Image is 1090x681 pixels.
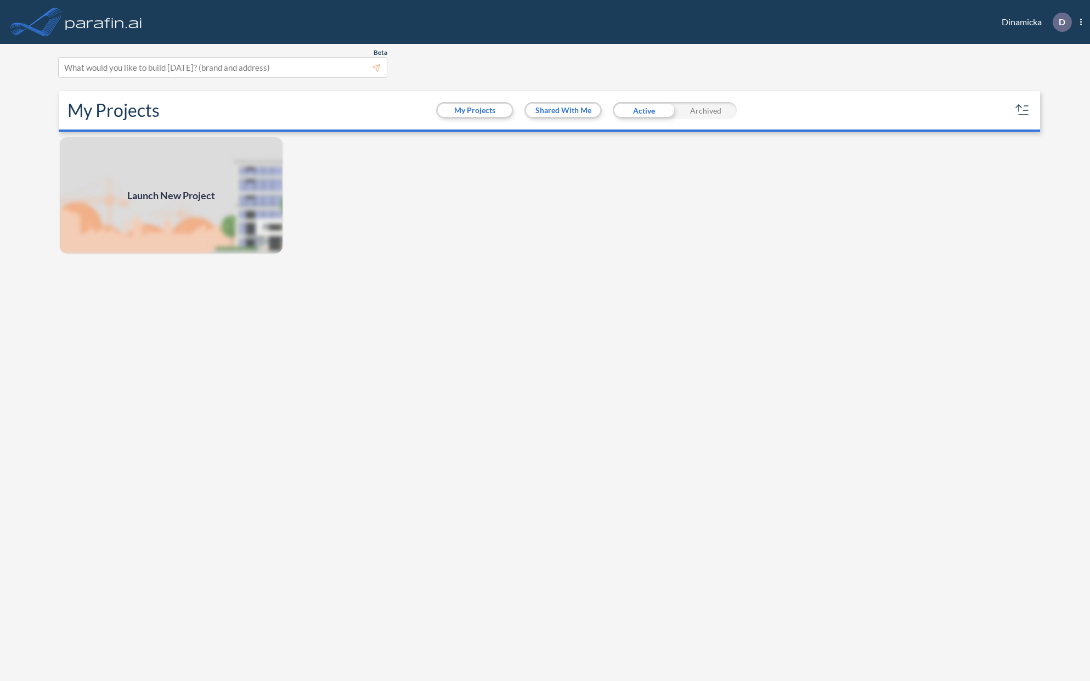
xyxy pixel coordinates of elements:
h2: My Projects [67,100,160,121]
div: Dinamicka [985,13,1082,32]
button: sort [1014,102,1031,119]
button: Shared With Me [526,104,600,117]
span: Beta [374,48,387,57]
img: add [59,136,284,255]
p: D [1059,17,1065,27]
img: logo [63,11,144,33]
div: Archived [675,102,737,119]
span: Launch New Project [127,188,215,203]
div: Active [613,102,675,119]
a: Launch New Project [59,136,284,255]
button: My Projects [438,104,512,117]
